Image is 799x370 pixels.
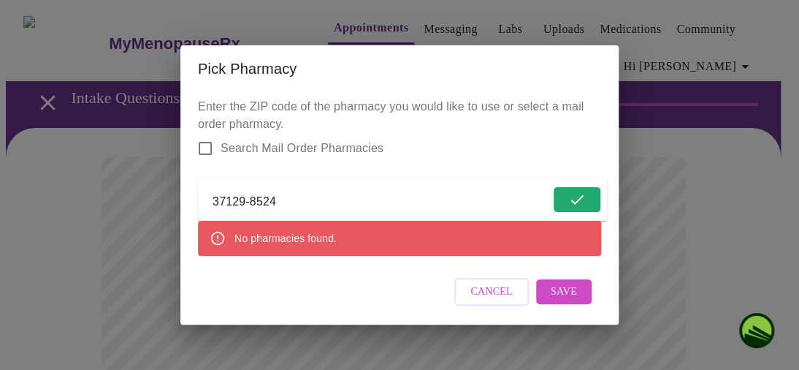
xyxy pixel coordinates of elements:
[470,283,513,301] span: Cancel
[454,278,529,306] button: Cancel
[198,98,601,256] p: Enter the ZIP code of the pharmacy you would like to use or select a mail order pharmacy.
[536,279,592,305] button: Save
[234,225,337,252] div: No pharmacies found.
[213,191,550,214] input: Send a message to your care team
[198,57,601,80] h2: Pick Pharmacy
[221,140,383,157] span: Search Mail Order Pharmacies
[551,283,577,301] span: Save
